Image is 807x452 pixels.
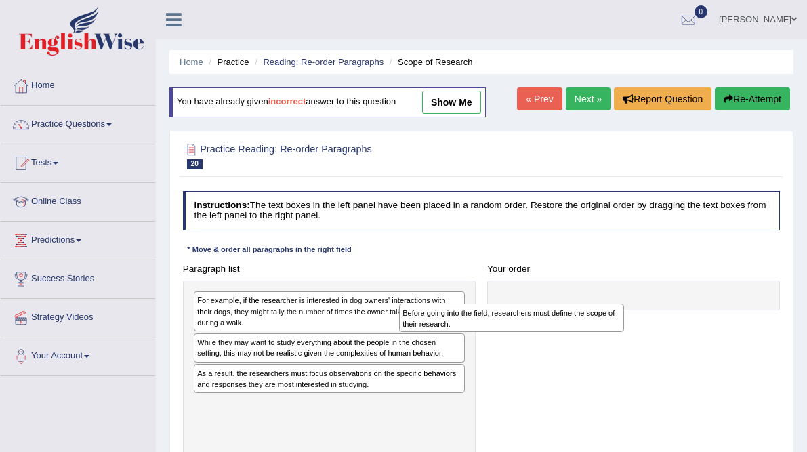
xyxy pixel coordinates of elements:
span: 20 [187,159,203,169]
a: Online Class [1,183,155,217]
a: Predictions [1,222,155,255]
h4: Your order [487,264,780,274]
div: You have already given answer to this question [169,87,486,117]
button: Report Question [614,87,711,110]
div: While they may want to study everything about the people in the chosen setting, this may not be r... [194,333,465,363]
a: Success Stories [1,260,155,294]
div: As a result, the researchers must focus observations on the specific behaviors and responses they... [194,364,465,393]
div: Before going into the field, researchers must define the scope of their research. [399,304,624,332]
span: 0 [695,5,708,18]
h2: Practice Reading: Re-order Paragraphs [183,141,554,169]
a: Next » [566,87,611,110]
a: « Prev [517,87,562,110]
button: Re-Attempt [715,87,790,110]
li: Practice [205,56,249,68]
a: Reading: Re-order Paragraphs [263,57,384,67]
b: incorrect [268,97,306,107]
li: Scope of Research [386,56,473,68]
h4: Paragraph list [183,264,476,274]
a: Tests [1,144,155,178]
a: Home [1,67,155,101]
a: Practice Questions [1,106,155,140]
a: Your Account [1,337,155,371]
div: For example, if the researcher is interested in dog owners' interactions with their dogs, they mi... [194,291,465,331]
a: show me [422,91,481,114]
a: Home [180,57,203,67]
a: Strategy Videos [1,299,155,333]
div: * Move & order all paragraphs in the right field [183,245,356,256]
b: Instructions: [194,200,249,210]
h4: The text boxes in the left panel have been placed in a random order. Restore the original order b... [183,191,781,230]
